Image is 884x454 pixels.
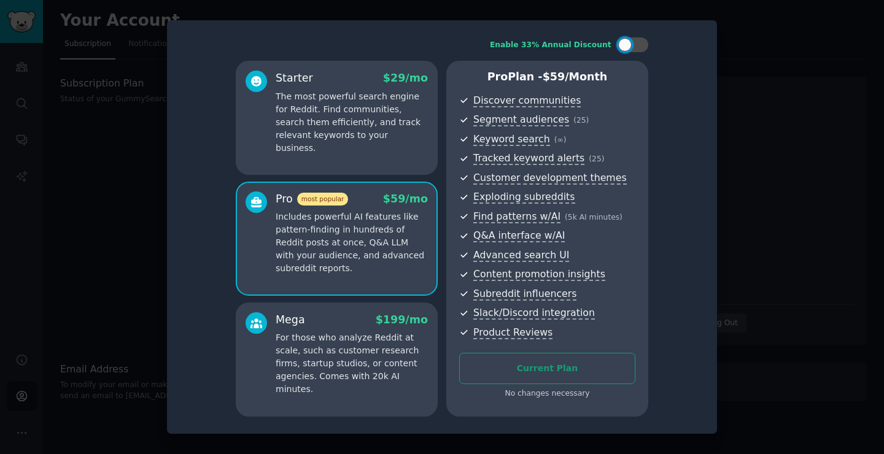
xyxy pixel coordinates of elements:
[473,210,560,223] span: Find patterns w/AI
[473,152,584,165] span: Tracked keyword alerts
[589,155,604,163] span: ( 25 )
[459,69,635,85] p: Pro Plan -
[490,40,611,51] div: Enable 33% Annual Discount
[543,71,608,83] span: $ 59 /month
[276,312,305,328] div: Mega
[473,94,581,107] span: Discover communities
[276,191,348,207] div: Pro
[276,71,313,86] div: Starter
[276,90,428,155] p: The most powerful search engine for Reddit. Find communities, search them efficiently, and track ...
[473,326,552,339] span: Product Reviews
[473,113,569,126] span: Segment audiences
[459,388,635,399] div: No changes necessary
[276,210,428,275] p: Includes powerful AI features like pattern-finding in hundreds of Reddit posts at once, Q&A LLM w...
[573,116,589,125] span: ( 25 )
[554,136,567,144] span: ( ∞ )
[383,193,428,205] span: $ 59 /mo
[276,331,428,396] p: For those who analyze Reddit at scale, such as customer research firms, startup studios, or conte...
[473,172,627,185] span: Customer development themes
[473,229,565,242] span: Q&A interface w/AI
[565,213,622,221] span: ( 5k AI minutes )
[473,268,605,281] span: Content promotion insights
[473,133,550,146] span: Keyword search
[473,249,569,262] span: Advanced search UI
[297,193,349,206] span: most popular
[376,314,428,326] span: $ 199 /mo
[473,191,575,204] span: Exploding subreddits
[473,288,576,301] span: Subreddit influencers
[473,307,595,320] span: Slack/Discord integration
[383,72,428,84] span: $ 29 /mo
